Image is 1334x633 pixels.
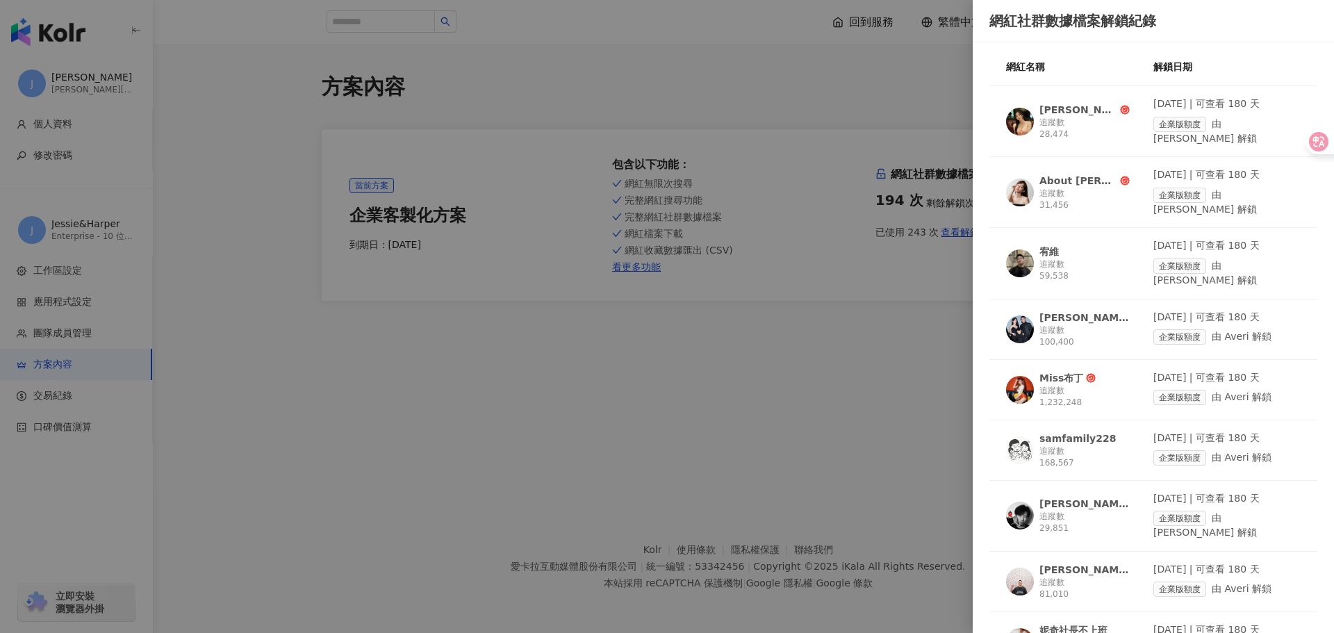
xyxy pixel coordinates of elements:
div: 追蹤數 59,538 [1039,258,1130,282]
div: [DATE] | 可查看 180 天 [1153,431,1301,445]
div: 網紅社群數據檔案解鎖紀錄 [989,11,1317,31]
span: 企業版額度 [1153,258,1206,274]
div: [PERSON_NAME] [1039,103,1117,117]
div: 追蹤數 28,474 [1039,117,1130,140]
div: 由 Averi 解鎖 [1153,450,1301,466]
span: 企業版額度 [1153,450,1206,466]
div: 追蹤數 29,851 [1039,511,1130,534]
span: 企業版額度 [1153,390,1206,405]
a: KOL Avatarsamfamily228追蹤數 168,567[DATE] | 可查看 180 天企業版額度由 Averi 解鎖 [989,431,1317,481]
div: [DATE] | 可查看 180 天 [1153,239,1301,253]
div: [PERSON_NAME]這一家 [1039,311,1130,324]
span: 企業版額度 [1153,329,1206,345]
div: 由 Averi 解鎖 [1153,329,1301,345]
div: 宥維 [1039,245,1059,258]
img: KOL Avatar [1006,436,1034,464]
a: KOL Avatar[PERSON_NAME]追蹤數 28,474[DATE] | 可查看 180 天企業版額度由 [PERSON_NAME] 解鎖 [989,97,1317,157]
a: KOL Avatar宥維追蹤數 59,538[DATE] | 可查看 180 天企業版額度由 [PERSON_NAME] 解鎖 [989,239,1317,299]
div: [DATE] | 可查看 180 天 [1153,97,1301,111]
img: KOL Avatar [1006,179,1034,206]
div: 由 [PERSON_NAME] 解鎖 [1153,258,1301,288]
div: About [PERSON_NAME][PERSON_NAME] [1039,174,1117,188]
div: 追蹤數 168,567 [1039,445,1130,469]
div: [PERSON_NAME] ｜ [PERSON_NAME] [1039,497,1130,511]
div: [PERSON_NAME] [1039,563,1130,577]
div: 由 [PERSON_NAME] 解鎖 [1153,511,1301,540]
div: 追蹤數 81,010 [1039,577,1130,600]
a: KOL AvatarAbout [PERSON_NAME][PERSON_NAME]追蹤數 31,456[DATE] | 可查看 180 天企業版額度由 [PERSON_NAME] 解鎖 [989,168,1317,228]
img: KOL Avatar [1006,502,1034,529]
span: 企業版額度 [1153,582,1206,597]
div: samfamily228 [1039,431,1116,445]
div: 由 [PERSON_NAME] 解鎖 [1153,188,1301,217]
div: 追蹤數 1,232,248 [1039,385,1130,409]
img: KOL Avatar [1006,249,1034,277]
img: KOL Avatar [1006,108,1034,135]
div: [DATE] | 可查看 180 天 [1153,311,1301,324]
div: 追蹤數 100,400 [1039,324,1130,348]
div: 網紅名稱 [1006,59,1153,74]
a: KOL Avatar[PERSON_NAME]追蹤數 81,010[DATE] | 可查看 180 天企業版額度由 Averi 解鎖 [989,563,1317,612]
div: [DATE] | 可查看 180 天 [1153,492,1301,506]
div: Miss布丁 [1039,371,1083,385]
img: KOL Avatar [1006,376,1034,404]
img: KOL Avatar [1006,568,1034,595]
span: 企業版額度 [1153,188,1206,203]
div: 由 Averi 解鎖 [1153,390,1301,405]
span: 企業版額度 [1153,117,1206,132]
div: [DATE] | 可查看 180 天 [1153,563,1301,577]
div: 追蹤數 31,456 [1039,188,1130,211]
div: [DATE] | 可查看 180 天 [1153,371,1301,385]
div: 由 Averi 解鎖 [1153,582,1301,597]
a: KOL AvatarMiss布丁追蹤數 1,232,248[DATE] | 可查看 180 天企業版額度由 Averi 解鎖 [989,371,1317,420]
img: KOL Avatar [1006,315,1034,343]
div: 解鎖日期 [1153,59,1301,74]
a: KOL Avatar[PERSON_NAME] ｜ [PERSON_NAME]追蹤數 29,851[DATE] | 可查看 180 天企業版額度由 [PERSON_NAME] 解鎖 [989,492,1317,552]
div: [DATE] | 可查看 180 天 [1153,168,1301,182]
div: 由 [PERSON_NAME] 解鎖 [1153,117,1301,146]
span: 企業版額度 [1153,511,1206,526]
a: KOL Avatar[PERSON_NAME]這一家追蹤數 100,400[DATE] | 可查看 180 天企業版額度由 Averi 解鎖 [989,311,1317,360]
